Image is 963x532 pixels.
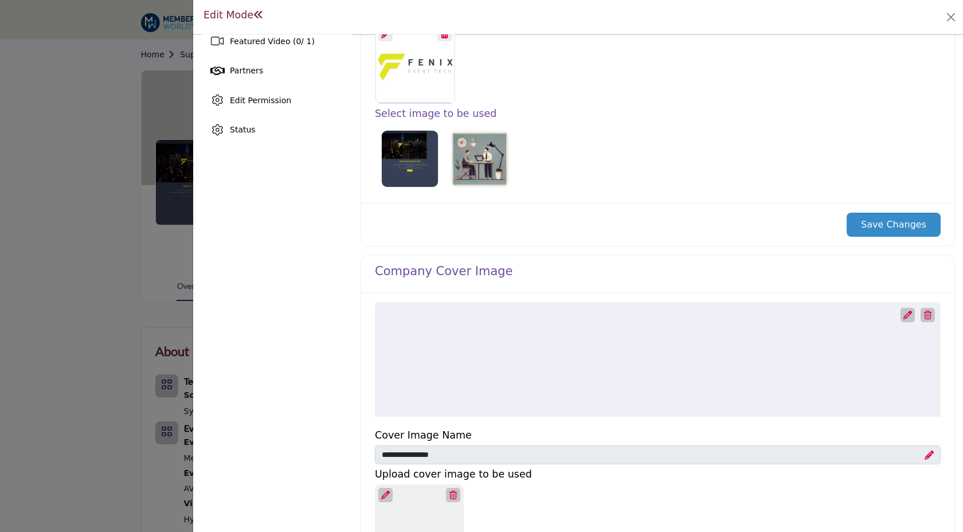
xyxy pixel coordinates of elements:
span: Status [230,125,256,134]
img: Fenix Event Tech Logo [451,130,508,187]
img: Fenix Event Tech Logo [381,130,439,187]
label: Select Options [378,127,442,191]
input: Enter Company name [375,445,941,465]
h3: Select image to be used [375,108,941,120]
span: 0 [296,37,301,46]
h1: Edit Mode [203,9,264,21]
h4: Company Cover Image [375,264,513,279]
button: Save Changes [847,213,941,237]
button: Close [943,9,959,25]
span: Featured Video ( / 1) [230,37,315,46]
span: Partners [230,66,263,75]
h5: Upload cover image to be used [375,468,929,480]
h5: Cover Image Name [375,429,941,441]
span: Edit Permission [230,96,291,105]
